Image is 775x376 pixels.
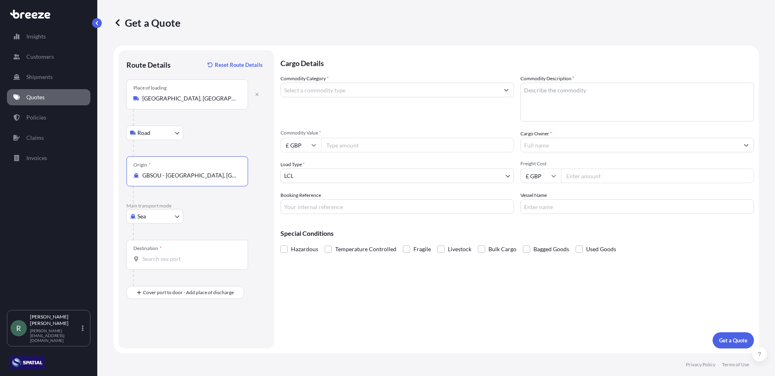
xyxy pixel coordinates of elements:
[520,75,574,83] label: Commodity Description
[7,89,90,105] a: Quotes
[7,130,90,146] a: Claims
[137,212,146,220] span: Sea
[280,160,305,169] span: Load Type
[561,169,754,183] input: Enter amount
[280,191,321,199] label: Booking Reference
[142,171,238,179] input: Origin
[280,169,514,183] button: LCL
[280,130,514,136] span: Commodity Value
[26,154,47,162] p: Invoices
[142,255,238,263] input: Destination
[26,53,54,61] p: Customers
[215,61,263,69] p: Reset Route Details
[739,138,754,152] button: Show suggestions
[499,83,514,97] button: Show suggestions
[30,328,80,343] p: [PERSON_NAME][EMAIL_ADDRESS][DOMAIN_NAME]
[26,113,46,122] p: Policies
[488,243,516,255] span: Bulk Cargo
[10,356,45,369] img: organization-logo
[7,49,90,65] a: Customers
[686,361,715,368] a: Privacy Policy
[26,134,44,142] p: Claims
[137,129,150,137] span: Road
[520,191,547,199] label: Vessel Name
[719,336,747,344] p: Get a Quote
[133,85,167,91] div: Place of loading
[126,60,171,70] p: Route Details
[280,199,514,214] input: Your internal reference
[280,75,329,83] label: Commodity Category
[284,172,293,180] span: LCL
[7,150,90,166] a: Invoices
[321,138,514,152] input: Type amount
[26,93,45,101] p: Quotes
[280,50,754,75] p: Cargo Details
[26,32,46,41] p: Insights
[281,83,499,97] input: Select a commodity type
[203,58,266,71] button: Reset Route Details
[7,109,90,126] a: Policies
[133,162,151,168] div: Origin
[713,332,754,348] button: Get a Quote
[113,16,180,29] p: Get a Quote
[126,209,183,224] button: Select transport
[533,243,569,255] span: Bagged Goods
[143,288,234,297] span: Cover port to door - Add place of discharge
[280,230,754,237] p: Special Conditions
[520,160,754,167] span: Freight Cost
[335,243,396,255] span: Temperature Controlled
[126,126,183,140] button: Select transport
[7,69,90,85] a: Shipments
[126,203,266,209] p: Main transport mode
[16,324,21,332] span: R
[448,243,471,255] span: Livestock
[520,130,552,138] label: Cargo Owner
[126,286,244,299] button: Cover port to door - Add place of discharge
[722,361,749,368] a: Terms of Use
[291,243,318,255] span: Hazardous
[26,73,53,81] p: Shipments
[521,138,739,152] input: Full name
[7,28,90,45] a: Insights
[586,243,616,255] span: Used Goods
[142,94,238,103] input: Place of loading
[30,314,80,327] p: [PERSON_NAME] [PERSON_NAME]
[413,243,431,255] span: Fragile
[133,245,162,252] div: Destination
[520,199,754,214] input: Enter name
